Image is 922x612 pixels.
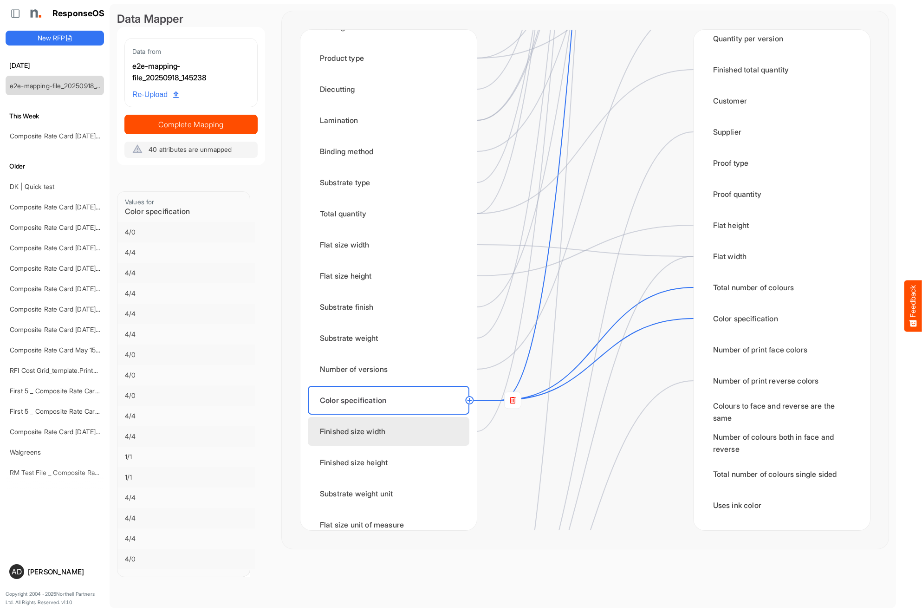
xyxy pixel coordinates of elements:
div: 4/4 [125,289,247,298]
button: New RFP [6,31,104,46]
span: Re-Upload [132,89,179,101]
a: Composite Rate Card May 15-2 [10,346,103,354]
span: AD [12,568,22,575]
div: Lamination [308,106,469,135]
div: Flat size height [308,261,469,290]
a: Composite Rate Card [DATE] mapping test_deleted [10,244,162,252]
div: 4/4 [125,493,247,502]
a: First 5 _ Composite Rate Card [DATE] [10,387,121,395]
div: Proof quantity [701,180,863,208]
p: Copyright 2004 - 2025 Northell Partners Ltd. All Rights Reserved. v 1.1.0 [6,590,104,606]
div: 4/4 [125,411,247,421]
a: Walgreens [10,448,41,456]
div: Customer [701,86,863,115]
div: Diecutting [308,75,469,104]
div: Flat size unit of measure [308,510,469,539]
img: Northell [26,4,44,23]
span: Values for [125,198,155,206]
div: Finished total quantity [701,55,863,84]
div: 1/1 [125,473,247,482]
div: 4/4 [125,268,247,278]
div: Finished size width [308,417,469,446]
div: 4/0 [125,554,247,564]
div: 4/4 [125,330,247,339]
div: 4/0 [125,228,247,237]
div: 4/0 [125,371,247,380]
div: Binding method [308,137,469,166]
div: Substrate finish [308,293,469,321]
div: Data Mapper [117,11,265,27]
div: Total quantity [308,199,469,228]
h1: ResponseOS [52,9,105,19]
div: Number of print face colors [701,335,863,364]
div: Substrate weight unit [308,479,469,508]
div: Product type [308,44,469,72]
div: [PERSON_NAME] [28,568,100,575]
button: Feedback [904,280,922,332]
a: Composite Rate Card [DATE] mapping test [10,326,136,333]
div: 4/4 [125,432,247,441]
div: 4/4 [125,248,247,257]
a: Composite Rate Card [DATE] mapping test_deleted [10,285,162,293]
h6: This Week [6,111,104,121]
div: 4/0 [125,391,247,400]
div: Flat size width [308,230,469,259]
div: Delivery method [701,522,863,551]
div: 4/4 [125,534,247,543]
div: Number of versions [308,355,469,384]
div: Data from [132,46,250,57]
div: 4/4 [125,575,247,584]
div: Substrate weight [308,324,469,352]
div: Number of colours both in face and reverse [701,429,863,457]
div: 1/1 [125,452,247,462]
div: Total number of colours single sided [701,460,863,488]
a: Composite Rate Card [DATE] mapping test_deleted [10,264,162,272]
a: Composite Rate Card [DATE]_smaller [10,203,120,211]
a: First 5 _ Composite Rate Card [DATE] [10,407,121,415]
a: e2e-mapping-file_20250918_145238 [10,82,117,90]
div: Quantity per version [701,24,863,53]
a: Composite Rate Card [DATE] mapping test_deleted [10,132,162,140]
a: Composite Rate Card [DATE] mapping test [10,305,136,313]
a: RM Test File _ Composite Rate Card [DATE] [10,469,139,476]
div: e2e-mapping-file_20250918_145238 [132,60,250,84]
div: Substrate type [308,168,469,197]
div: Colours to face and reverse are the same [701,397,863,426]
div: 4/4 [125,309,247,319]
div: Uses ink color [701,491,863,520]
div: Proof type [701,149,863,177]
div: Color specification [308,386,469,415]
span: Color specification [125,207,190,216]
div: 4/0 [125,350,247,359]
div: Supplier [701,117,863,146]
div: 4/4 [125,514,247,523]
div: Number of print reverse colors [701,366,863,395]
a: Re-Upload [129,86,182,104]
div: Flat height [701,211,863,240]
div: Finished size height [308,448,469,477]
div: Flat width [701,242,863,271]
div: Total number of colours [701,273,863,302]
a: DK | Quick test [10,182,54,190]
a: Composite Rate Card [DATE] mapping test_deleted [10,223,162,231]
h6: [DATE] [6,60,104,71]
button: Complete Mapping [124,115,258,134]
span: Complete Mapping [125,118,257,131]
a: RFI Cost Grid_template.Prints and warehousing [10,366,149,374]
h6: Older [6,161,104,171]
a: Composite Rate Card [DATE] mapping test [10,428,136,436]
div: Color specification [701,304,863,333]
span: 40 attributes are unmapped [149,145,232,153]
